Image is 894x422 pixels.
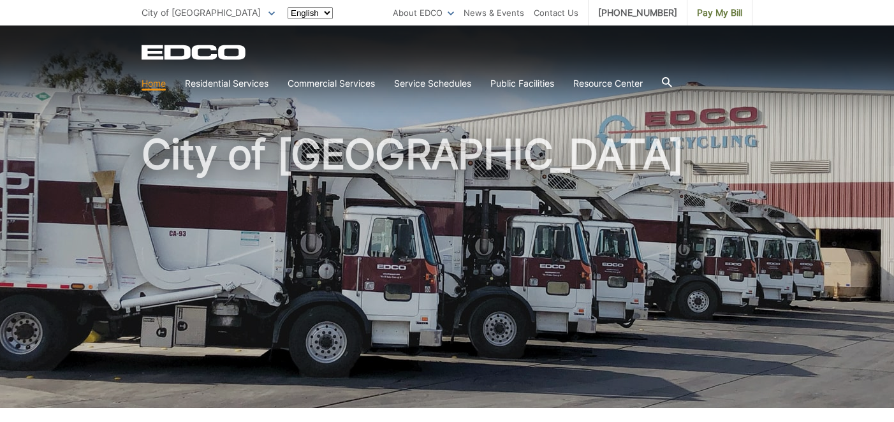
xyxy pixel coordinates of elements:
h1: City of [GEOGRAPHIC_DATA] [142,134,752,414]
select: Select a language [288,7,333,19]
a: Residential Services [185,76,268,91]
span: Pay My Bill [697,6,742,20]
a: Public Facilities [490,76,554,91]
a: News & Events [464,6,524,20]
a: Service Schedules [394,76,471,91]
a: Commercial Services [288,76,375,91]
a: Home [142,76,166,91]
a: EDCD logo. Return to the homepage. [142,45,247,60]
a: Contact Us [534,6,578,20]
a: Resource Center [573,76,643,91]
a: About EDCO [393,6,454,20]
span: City of [GEOGRAPHIC_DATA] [142,7,261,18]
